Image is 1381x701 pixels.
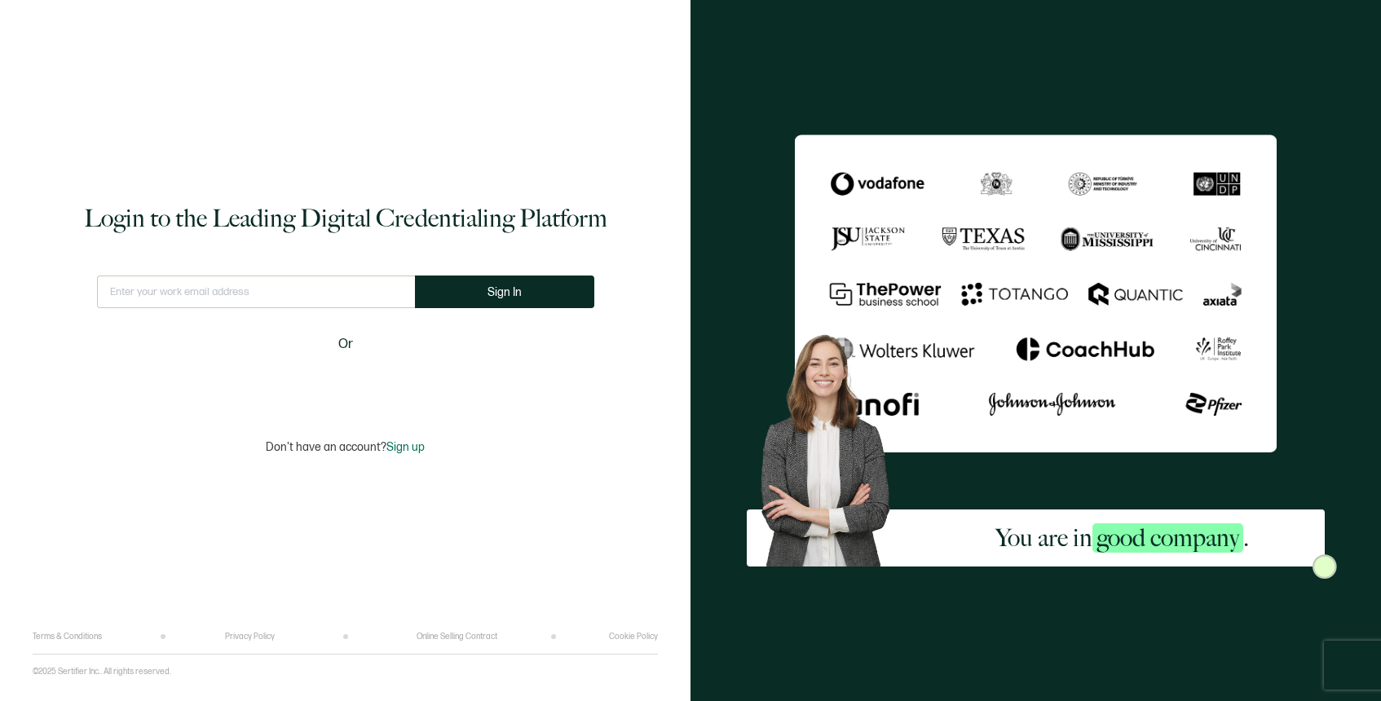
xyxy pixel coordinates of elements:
[995,522,1249,554] h2: You are in .
[338,334,353,355] span: Or
[415,276,594,308] button: Sign In
[33,667,171,677] p: ©2025 Sertifier Inc.. All rights reserved.
[795,134,1276,452] img: Sertifier Login - You are in <span class="strong-h">good company</span>.
[225,632,275,641] a: Privacy Policy
[609,632,658,641] a: Cookie Policy
[97,276,415,308] input: Enter your work email address
[266,440,425,454] p: Don't have an account?
[244,365,448,401] iframe: Sign in with Google Button
[386,440,425,454] span: Sign up
[1092,523,1243,553] span: good company
[747,323,920,566] img: Sertifier Login - You are in <span class="strong-h">good company</span>. Hero
[1313,554,1337,579] img: Sertifier Login
[84,202,607,235] h1: Login to the Leading Digital Credentialing Platform
[33,632,102,641] a: Terms & Conditions
[417,632,497,641] a: Online Selling Contract
[488,286,522,298] span: Sign In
